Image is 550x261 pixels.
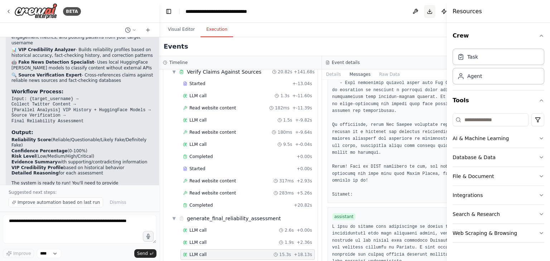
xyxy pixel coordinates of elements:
[189,202,213,208] span: Completed
[9,189,151,195] p: Suggested next steps:
[134,249,156,258] button: Send
[189,252,207,257] span: LLM call
[189,142,207,147] span: LLM call
[189,117,207,123] span: LLM call
[294,202,312,208] span: + 20.82s
[143,231,154,242] button: Click to speak your automation idea
[453,224,544,242] button: Web Scraping & Browsing
[164,41,188,51] h2: Events
[296,166,312,172] span: + 0.00s
[11,165,63,170] strong: VIP Credibility Profile
[279,252,291,257] span: 15.3s
[189,93,207,99] span: LLM call
[453,154,496,161] div: Database & Data
[467,73,482,80] div: Agent
[106,197,130,207] button: Dismiss
[164,6,174,16] button: Hide left sidebar
[189,178,236,184] span: Read website content
[453,135,509,142] div: AI & Machine Learning
[295,117,312,123] span: + -9.82s
[11,165,153,171] li: based on historical behavior
[11,148,67,153] strong: Confidence Percentage
[11,171,153,176] li: for each assessment
[11,89,63,94] strong: Workflow Process:
[189,129,236,135] span: Read website content
[11,47,76,52] strong: 📊 VIP Credibility Analyzer
[3,249,34,258] button: Improve
[189,190,236,196] span: Read website content
[375,69,404,79] button: Raw Data
[11,29,153,46] p: - [PERSON_NAME] tweets, engagement metrics, and posting patterns from your target username
[187,68,261,75] div: Verify Claims Against Sources
[11,73,82,78] strong: 🔍 Source Verification Expert
[294,252,312,257] span: + 18.13s
[11,97,153,124] code: Input: {target_username} → Collect Twitter Content → [Parallel Analysis] VIP History + HuggingFac...
[280,93,289,99] span: 1.3s
[345,69,375,79] button: Messages
[296,227,312,233] span: + 0.00s
[172,69,176,75] span: ▼
[453,148,544,167] button: Database & Data
[169,60,188,65] h3: Timeline
[285,240,294,245] span: 1.9s
[453,46,544,90] div: Crew
[11,181,153,192] p: The system is ready to run! You'll need to provide a (Twitter handle) to analyze when you run it.
[11,60,153,71] p: - Uses local HuggingFace [PERSON_NAME] models to classify content without external APIs
[275,105,290,111] span: 182ms
[453,186,544,205] button: Integrations
[201,22,233,37] button: Execution
[453,26,544,46] button: Crew
[278,69,293,75] span: 20.82s
[11,60,94,65] strong: 🤖 Fake News Detection Specialist
[322,69,346,79] button: Details
[296,154,312,159] span: + 0.00s
[189,81,205,87] span: Started
[453,192,483,199] div: Integrations
[453,173,494,180] div: File & Document
[9,197,103,207] button: Improve automation based on last run
[453,129,544,148] button: AI & Machine Learning
[11,159,153,165] li: with supporting/contradicting information
[453,90,544,110] button: Tools
[278,129,292,135] span: 180ms
[137,251,148,256] span: Send
[162,22,201,37] button: Visual Editor
[295,142,312,147] span: + -0.04s
[189,154,213,159] span: Completed
[453,110,544,248] div: Tools
[187,215,281,222] div: generate_final_reliability_assessment
[189,105,236,111] span: Read website content
[11,171,59,176] strong: Detailed Reasoning
[13,251,31,256] span: Improve
[467,53,478,60] div: Task
[453,7,482,16] h4: Resources
[11,47,153,58] p: - Builds reliability profiles based on historical accuracy, fact-checking history, and correction...
[293,105,312,111] span: + -11.39s
[122,26,139,34] button: Switch to previous chat
[189,227,207,233] span: LLM call
[11,73,153,84] p: - Cross-references claims against reliable news sources and fact-checking databases
[11,137,153,148] li: (Reliable/Questionable/Likely Fake/Definitely Fake)
[295,129,312,135] span: + -9.64s
[279,178,294,184] span: 317ms
[11,129,33,135] strong: Output:
[332,60,360,65] h3: Event details
[189,166,205,172] span: Started
[453,205,544,223] button: Search & Research
[285,227,294,233] span: 2.6s
[293,81,312,87] span: + -13.04s
[14,3,57,19] img: Logo
[110,200,126,205] span: Dismiss
[296,178,312,184] span: + 2.93s
[142,26,154,34] button: Start a new chat
[11,137,51,142] strong: Reliability Score
[296,240,312,245] span: + 2.36s
[63,7,81,16] div: BETA
[11,154,153,159] li: (Low/Medium/High/Critical)
[453,230,517,237] div: Web Scraping & Browsing
[294,69,314,75] span: + 141.68s
[185,8,266,15] nav: breadcrumb
[18,200,100,205] span: Improve automation based on last run
[11,154,36,159] strong: Risk Level
[11,159,58,164] strong: Evidence Summary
